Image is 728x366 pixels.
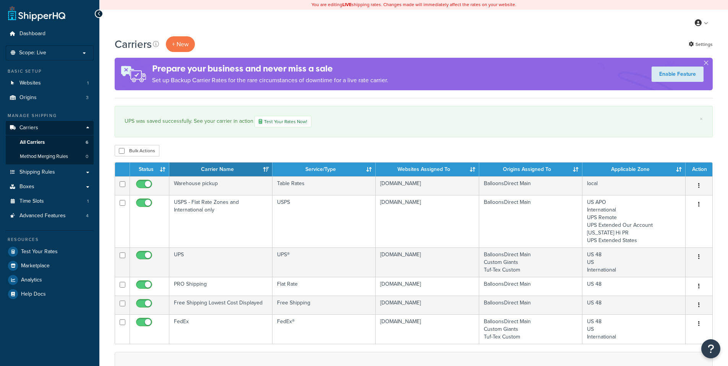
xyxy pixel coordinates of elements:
td: BalloonsDirect Main [479,176,582,195]
span: Scope: Live [19,50,46,56]
div: Resources [6,236,94,243]
a: Test Your Rates [6,245,94,259]
a: Boxes [6,180,94,194]
th: Origins Assigned To: activate to sort column ascending [479,163,582,176]
td: BalloonsDirect Main [479,277,582,296]
td: US 48 [582,296,686,314]
a: Carriers [6,121,94,135]
a: Enable Feature [652,67,704,82]
a: ShipperHQ Home [8,6,65,21]
th: Action [686,163,712,176]
td: [DOMAIN_NAME] [376,296,479,314]
td: PRO Shipping [169,277,272,296]
td: FedEx® [272,314,376,344]
span: Origins [19,94,37,101]
span: Marketplace [21,263,50,269]
td: local [582,176,686,195]
span: Carriers [19,125,38,131]
span: Websites [19,80,41,86]
li: Origins [6,91,94,105]
button: Bulk Actions [115,145,159,156]
li: All Carriers [6,135,94,150]
td: BalloonsDirect Main Custom Giants Tuf-Tex Custom [479,247,582,277]
span: Test Your Rates [21,249,58,255]
a: Shipping Rules [6,165,94,179]
span: 4 [86,213,89,219]
a: All Carriers 6 [6,135,94,150]
th: Websites Assigned To: activate to sort column ascending [376,163,479,176]
td: [DOMAIN_NAME] [376,314,479,344]
a: Websites 1 [6,76,94,90]
button: Open Resource Center [701,339,720,358]
th: Service/Type: activate to sort column ascending [272,163,376,176]
p: Set up Backup Carrier Rates for the rare circumstances of downtime for a live rate carrier. [152,75,388,86]
td: UPS® [272,247,376,277]
img: ad-rules-rateshop-fe6ec290ccb7230408bd80ed9643f0289d75e0ffd9eb532fc0e269fcd187b520.png [115,58,152,90]
div: Basic Setup [6,68,94,75]
span: Dashboard [19,31,45,37]
a: Time Slots 1 [6,194,94,208]
th: Status: activate to sort column ascending [130,163,169,176]
li: Method Merging Rules [6,150,94,164]
span: All Carriers [20,139,45,146]
td: FedEx [169,314,272,344]
li: Time Slots [6,194,94,208]
span: 0 [86,153,88,160]
td: US APO International UPS Remote UPS Extended Our Account [US_STATE] Hi PR UPS Extended States [582,195,686,247]
span: 6 [86,139,88,146]
td: BalloonsDirect Main Custom Giants Tuf-Tex Custom [479,314,582,344]
td: Flat Rate [272,277,376,296]
span: 3 [86,94,89,101]
a: Origins 3 [6,91,94,105]
div: Manage Shipping [6,112,94,119]
td: Warehouse pickup [169,176,272,195]
li: Advanced Features [6,209,94,223]
button: + New [166,36,195,52]
td: USPS [272,195,376,247]
td: US 48 US International [582,314,686,344]
td: US 48 [582,277,686,296]
span: Advanced Features [19,213,66,219]
th: Applicable Zone: activate to sort column ascending [582,163,686,176]
a: Help Docs [6,287,94,301]
a: Settings [689,39,713,50]
th: Carrier Name: activate to sort column ascending [169,163,272,176]
td: [DOMAIN_NAME] [376,247,479,277]
td: BalloonsDirect Main [479,195,582,247]
span: Analytics [21,277,42,283]
a: Test Your Rates Now! [255,116,311,127]
a: × [700,116,703,122]
td: Free Shipping [272,296,376,314]
td: Free Shipping Lowest Cost Displayed [169,296,272,314]
td: Table Rates [272,176,376,195]
td: USPS - Flat Rate Zones and International only [169,195,272,247]
a: Advanced Features 4 [6,209,94,223]
td: BalloonsDirect Main [479,296,582,314]
td: [DOMAIN_NAME] [376,176,479,195]
span: Method Merging Rules [20,153,68,160]
span: 1 [87,80,89,86]
li: Websites [6,76,94,90]
b: LIVE [342,1,352,8]
td: [DOMAIN_NAME] [376,195,479,247]
a: Method Merging Rules 0 [6,150,94,164]
h1: Carriers [115,37,152,52]
a: Dashboard [6,27,94,41]
span: Help Docs [21,291,46,298]
div: UPS was saved successfully. See your carrier in action [125,116,703,127]
td: UPS [169,247,272,277]
span: Boxes [19,184,34,190]
li: Carriers [6,121,94,164]
td: US 48 US International [582,247,686,277]
span: Shipping Rules [19,169,55,176]
span: 1 [87,198,89,205]
a: Analytics [6,273,94,287]
a: Marketplace [6,259,94,273]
